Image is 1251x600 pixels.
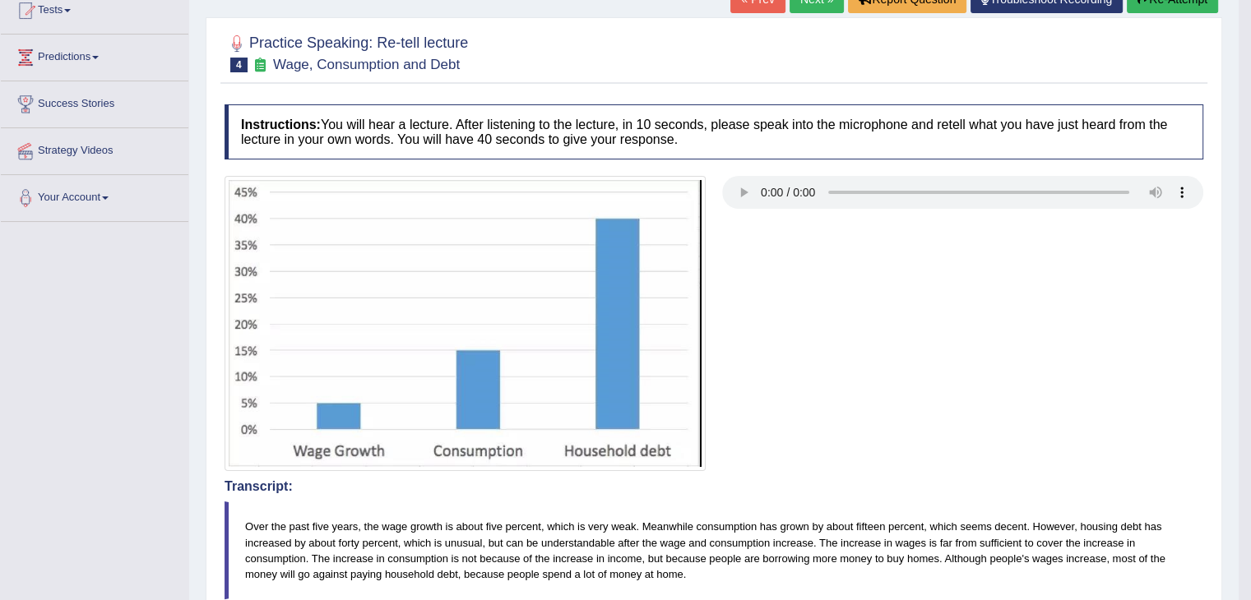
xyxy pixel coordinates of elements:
h4: You will hear a lecture. After listening to the lecture, in 10 seconds, please speak into the mic... [225,104,1203,159]
a: Success Stories [1,81,188,122]
small: Exam occurring question [252,58,269,73]
span: 4 [230,58,248,72]
a: Strategy Videos [1,128,188,169]
a: Predictions [1,35,188,76]
blockquote: Over the past five years, the wage growth is about five percent, which is very weak. Meanwhile co... [225,501,1203,598]
h4: Transcript: [225,479,1203,494]
b: Instructions: [241,118,321,132]
small: Wage, Consumption and Debt [273,57,460,72]
a: Your Account [1,175,188,216]
h2: Practice Speaking: Re-tell lecture [225,31,468,72]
